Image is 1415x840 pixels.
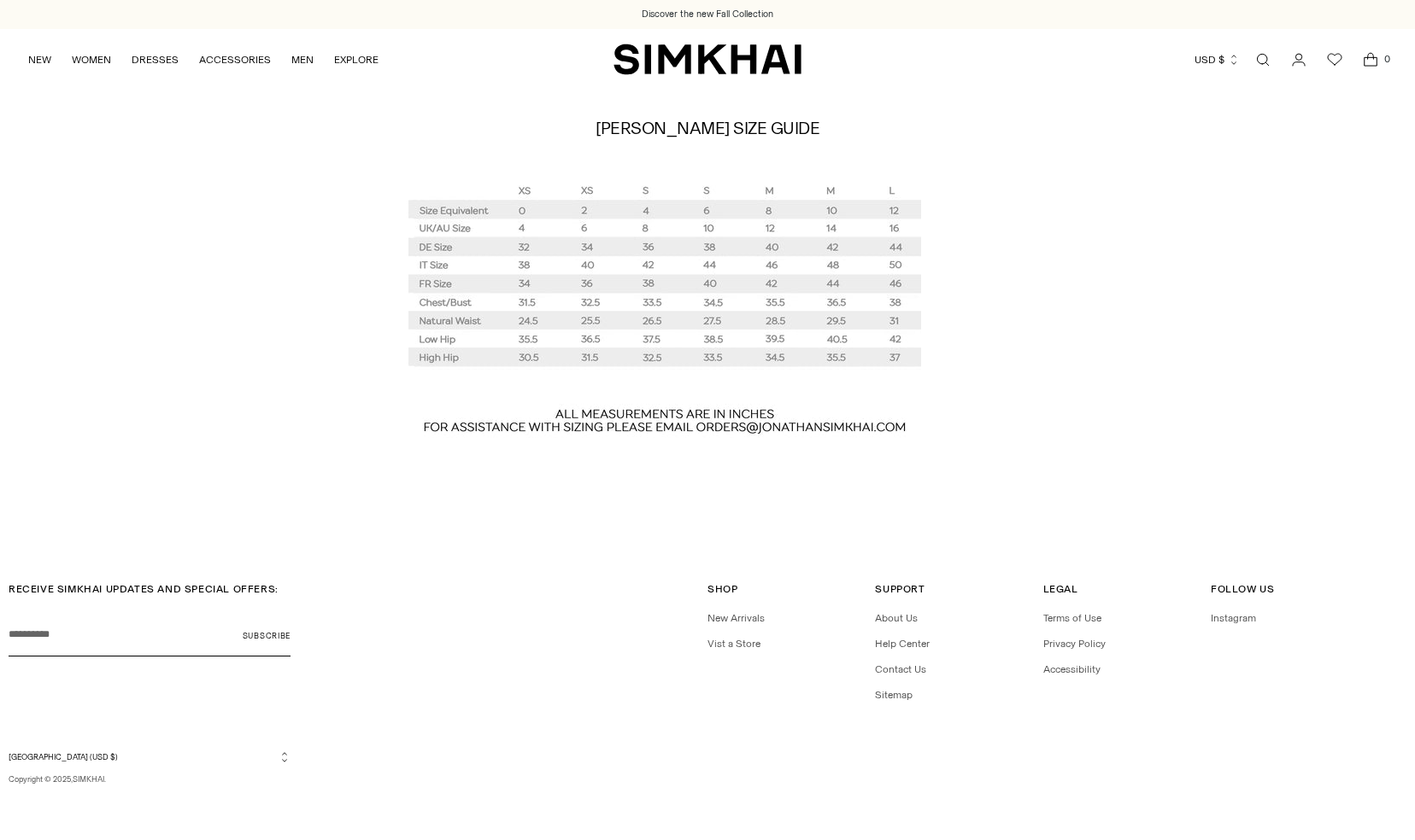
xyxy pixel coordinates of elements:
a: Instagram [1211,612,1256,624]
a: NEW [28,41,51,79]
a: DRESSES [132,41,179,79]
a: Accessibility [1043,663,1101,675]
a: Open cart modal [1353,43,1388,77]
a: Terms of Use [1043,612,1101,624]
a: Open search modal [1246,43,1280,77]
span: RECEIVE SIMKHAI UPDATES AND SPECIAL OFFERS: [9,583,279,595]
a: Go to the account page [1282,43,1316,77]
button: Subscribe [243,614,291,656]
a: Privacy Policy [1043,638,1106,650]
a: Sitemap [875,689,913,701]
button: USD $ [1195,41,1240,79]
p: Copyright © 2025, . [9,773,291,785]
span: 0 [1379,51,1394,67]
a: MEN [291,41,314,79]
span: Support [875,583,925,595]
a: Discover the new Fall Collection [642,8,773,21]
span: Legal [1043,583,1078,595]
a: Contact Us [875,663,926,675]
a: Vist a Store [707,638,760,650]
a: WOMEN [72,41,111,79]
a: About Us [875,612,918,624]
span: Shop [707,583,737,595]
a: Wishlist [1318,43,1352,77]
a: ACCESSORIES [199,41,271,79]
h1: [PERSON_NAME] SIZE GUIDE [596,119,819,137]
a: Help Center [875,638,930,650]
button: [GEOGRAPHIC_DATA] (USD $) [9,750,291,763]
a: EXPLORE [334,41,379,79]
a: SIMKHAI [614,43,801,76]
img: JONATHAN SIMKHAI SIZE GUIDE [408,172,921,451]
a: SIMKHAI [73,774,104,784]
a: New Arrivals [707,612,765,624]
span: Follow Us [1211,583,1274,595]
